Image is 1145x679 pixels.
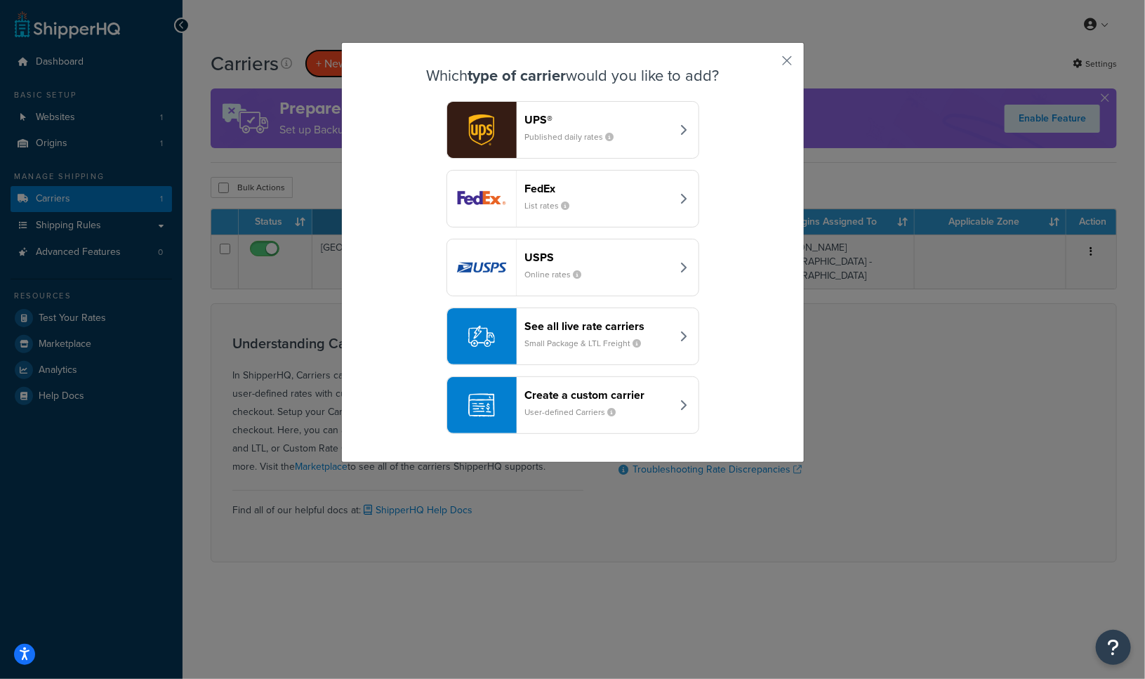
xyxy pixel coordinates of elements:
img: icon-carrier-liverate-becf4550.svg [468,323,495,350]
img: icon-carrier-custom-c93b8a24.svg [468,392,495,418]
button: Create a custom carrierUser-defined Carriers [446,376,699,434]
header: See all live rate carriers [525,319,672,333]
small: User-defined Carriers [525,406,628,418]
img: usps logo [447,239,516,296]
img: ups logo [447,102,516,158]
small: Small Package & LTL Freight [525,337,653,350]
small: Online rates [525,268,593,281]
small: List rates [525,199,581,212]
button: usps logoUSPSOnline rates [446,239,699,296]
h3: Which would you like to add? [377,67,769,84]
button: Open Resource Center [1096,630,1131,665]
strong: type of carrier [468,64,566,87]
button: ups logoUPS®Published daily rates [446,101,699,159]
button: fedEx logoFedExList rates [446,170,699,228]
header: Create a custom carrier [525,388,672,402]
header: USPS [525,251,672,264]
header: FedEx [525,182,672,195]
header: UPS® [525,113,672,126]
small: Published daily rates [525,131,626,143]
button: See all live rate carriersSmall Package & LTL Freight [446,308,699,365]
img: fedEx logo [447,171,516,227]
